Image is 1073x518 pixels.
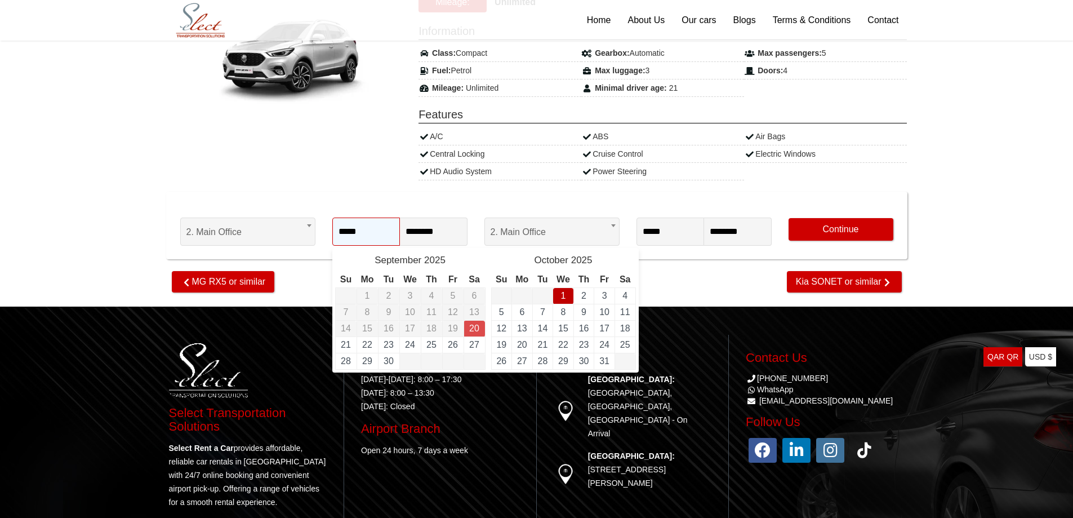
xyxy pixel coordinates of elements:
a: 31 [599,356,609,366]
span: Tuesday [537,275,547,284]
a: 5 [499,307,504,317]
span: Monday [360,275,373,284]
span: Unlimited [466,83,498,92]
p: provides affordable, reliable car rentals in [GEOGRAPHIC_DATA] with 24/7 online booking and conve... [169,441,327,509]
div: Power Steering [581,163,744,180]
div: HD Audio System [418,163,581,180]
span: 8 [365,307,370,317]
span: 21 [669,83,678,92]
span: 10 [405,307,415,317]
a: 11 [620,307,630,317]
div: Automatic [581,45,744,62]
a: Next [616,256,633,267]
p: Open 24 hours, 7 days a week [361,444,519,457]
span: 2025 [424,255,446,265]
span: September [375,255,421,265]
a: 10 [599,307,609,317]
h3: Airport Branch [361,422,519,436]
span: 6 [472,291,477,300]
a: 17 [599,324,609,333]
a: MG RX5 or similar [172,271,275,293]
p: [DATE]-[DATE]: 8:00 – 17:30 [DATE]: 8:00 – 13:30 [DATE]: Closed [361,373,519,413]
strong: Max luggage: [595,66,645,75]
a: 20 [469,324,479,333]
a: 30 [384,356,394,366]
strong: [GEOGRAPHIC_DATA]: [588,451,675,461]
a: [EMAIL_ADDRESS][DOMAIN_NAME] [759,396,893,405]
span: 2. Main Office [491,218,613,246]
a: 26 [496,356,506,366]
a: [GEOGRAPHIC_DATA], [GEOGRAPHIC_DATA], [GEOGRAPHIC_DATA] - On Arrival [588,388,688,438]
a: 27 [517,356,527,366]
span: 3 [408,291,413,300]
span: October [534,255,568,265]
a: 25 [426,340,437,349]
div: 3 [581,62,744,79]
span: Features [418,106,907,123]
strong: Max passengers: [758,48,822,57]
a: 23 [579,340,589,349]
a: 7 [540,307,545,317]
a: 6 [519,307,524,317]
strong: Fuel: [432,66,451,75]
a: 29 [558,356,568,366]
span: 17 [405,324,415,333]
span: 5 [451,291,456,300]
span: Friday [600,275,609,284]
a: 8 [561,307,566,317]
a: 25 [620,340,630,349]
span: 2025 [571,255,593,265]
a: 30 [579,356,589,366]
a: 2 [581,291,586,300]
span: Pick-Up Date [332,197,468,218]
span: Return Date [636,197,772,218]
a: 1 [561,291,566,300]
a: QAR QR [983,347,1022,367]
div: 4 [744,62,907,79]
span: 1 [365,291,370,300]
a: 26 [448,340,458,349]
span: Tuesday [384,275,394,284]
a: [STREET_ADDRESS][PERSON_NAME] [588,465,666,488]
strong: Class: [432,48,456,57]
span: 4 [429,291,434,300]
a: Kia SONET or similar [787,271,902,293]
a: WhatsApp [746,385,794,394]
span: Sunday [340,275,351,284]
strong: Mileage: [432,83,464,92]
a: USD $ [1025,347,1056,367]
span: 18 [426,324,437,333]
span: Saturday [620,275,631,284]
span: Thursday [578,275,590,284]
span: 13 [469,307,479,317]
strong: [GEOGRAPHIC_DATA]: [588,375,675,384]
strong: Select Rent a Car [169,444,234,453]
span: 7 [344,307,349,317]
span: Wednesday [403,275,417,284]
span: Friday [448,275,457,284]
a: 4 [622,291,627,300]
a: 12 [496,324,506,333]
button: Continue [789,218,893,241]
a: 21 [538,340,548,349]
span: 14 [341,324,351,333]
strong: Gearbox: [595,48,629,57]
a: 28 [538,356,548,366]
div: Electric Windows [744,145,907,163]
h3: Select Transportation Solutions [169,406,327,433]
div: Air Bags [744,128,907,145]
a: 27 [469,340,479,349]
a: 3 [602,291,607,300]
span: Return Location [484,197,620,218]
a: 28 [341,356,351,366]
span: Monday [515,275,528,284]
a: 9 [581,307,586,317]
span: 2. Main Office [180,218,315,246]
span: 11 [426,307,437,317]
td: Return Date [464,321,485,337]
span: 9 [386,307,391,317]
span: 15 [362,324,372,333]
div: Compact [418,45,581,62]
